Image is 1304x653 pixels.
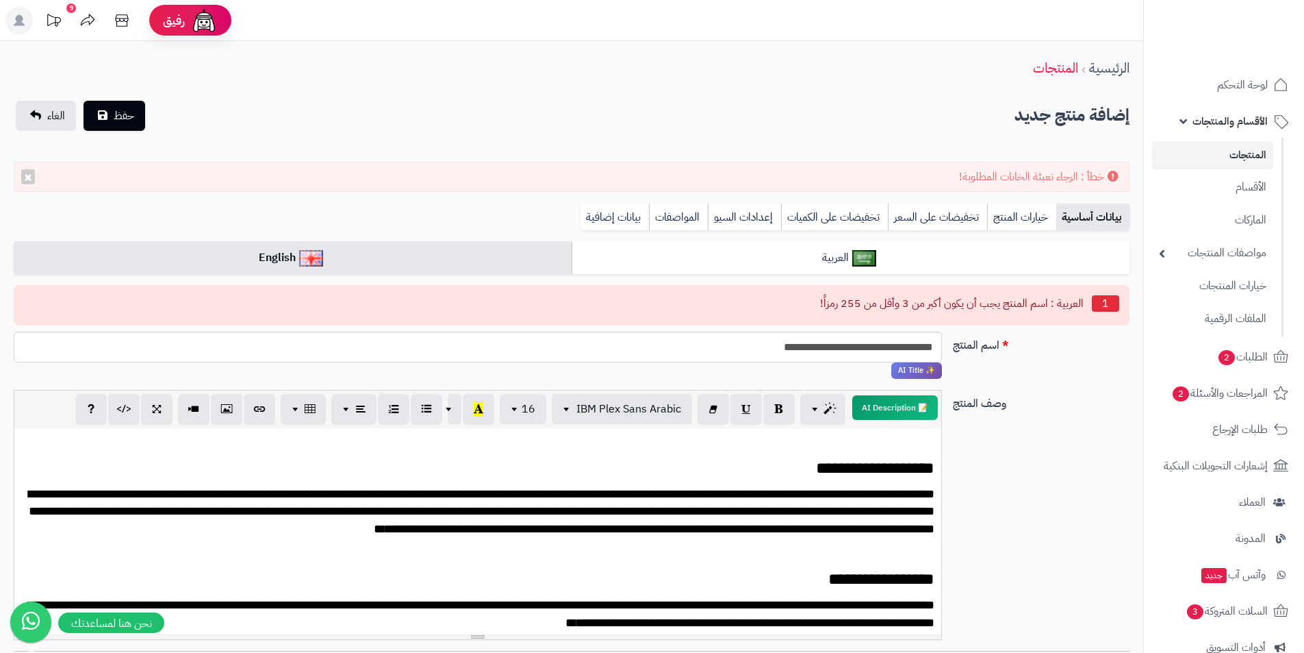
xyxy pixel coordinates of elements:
[888,204,987,231] a: تخفيضات على السعر
[1192,112,1268,131] span: الأقسام والمنتجات
[891,362,942,379] span: انقر لاستخدام رفيقك الذكي
[1152,449,1296,482] a: إشعارات التحويلات البنكية
[1152,304,1273,334] a: الملفات الرقمية
[16,101,76,131] a: الغاء
[1217,347,1268,367] span: الطلبات
[1187,604,1203,619] span: 3
[572,241,1129,275] a: العربية
[852,250,876,267] img: العربية
[14,162,1129,193] div: خطأ : الرجاء تعبئة الخانات المطلوبة!
[1152,173,1273,202] a: الأقسام
[1152,238,1273,268] a: مواصفات المنتجات
[14,241,572,275] a: English
[1152,558,1296,591] a: وآتس آبجديد
[1152,341,1296,373] a: الطلبات2
[580,204,649,231] a: بيانات إضافية
[552,394,692,424] button: IBM Plex Sans Arabic
[1201,568,1227,583] span: جديد
[576,401,681,417] span: IBM Plex Sans Arabic
[24,293,1119,315] li: العربية : اسم المنتج يجب أن يكون أكبر من 3 وأقل من 255 رمزاً!
[1152,206,1273,235] a: الماركات
[1152,413,1296,446] a: طلبات الإرجاع
[1152,522,1296,555] a: المدونة
[1152,271,1273,301] a: خيارات المنتجات
[1212,420,1268,439] span: طلبات الإرجاع
[114,108,134,124] span: حفظ
[1033,58,1078,78] a: المنتجات
[66,3,76,13] div: 9
[947,390,1135,412] label: وصف المنتج
[84,101,145,131] button: حفظ
[1239,493,1266,512] span: العملاء
[708,204,781,231] a: إعدادات السيو
[47,108,65,124] span: الغاء
[781,204,888,231] a: تخفيضات على الكميات
[1056,204,1129,231] a: بيانات أساسية
[500,394,546,424] button: 16
[522,401,535,417] span: 16
[1089,58,1129,78] a: الرئيسية
[1236,529,1266,548] span: المدونة
[1218,350,1235,365] span: 2
[1164,456,1268,476] span: إشعارات التحويلات البنكية
[1014,101,1129,130] h2: إضافة منتج جديد
[1152,69,1296,101] a: لوحة التحكم
[1152,595,1296,628] a: السلات المتروكة3
[1200,565,1266,584] span: وآتس آب
[649,204,708,231] a: المواصفات
[299,250,323,267] img: English
[163,12,185,29] span: رفيق
[190,7,218,34] img: ai-face.png
[1152,486,1296,519] a: العملاء
[1186,602,1268,621] span: السلات المتروكة
[1217,75,1268,95] span: لوحة التحكم
[1171,384,1268,403] span: المراجعات والأسئلة
[947,332,1135,354] label: اسم المنتج
[1152,377,1296,410] a: المراجعات والأسئلة2
[852,395,938,420] button: 📝 AI Description
[1173,386,1189,402] span: 2
[1211,35,1291,64] img: logo-2.png
[36,7,71,38] a: تحديثات المنصة
[1152,141,1273,169] a: المنتجات
[21,169,35,184] button: ×
[987,204,1056,231] a: خيارات المنتج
